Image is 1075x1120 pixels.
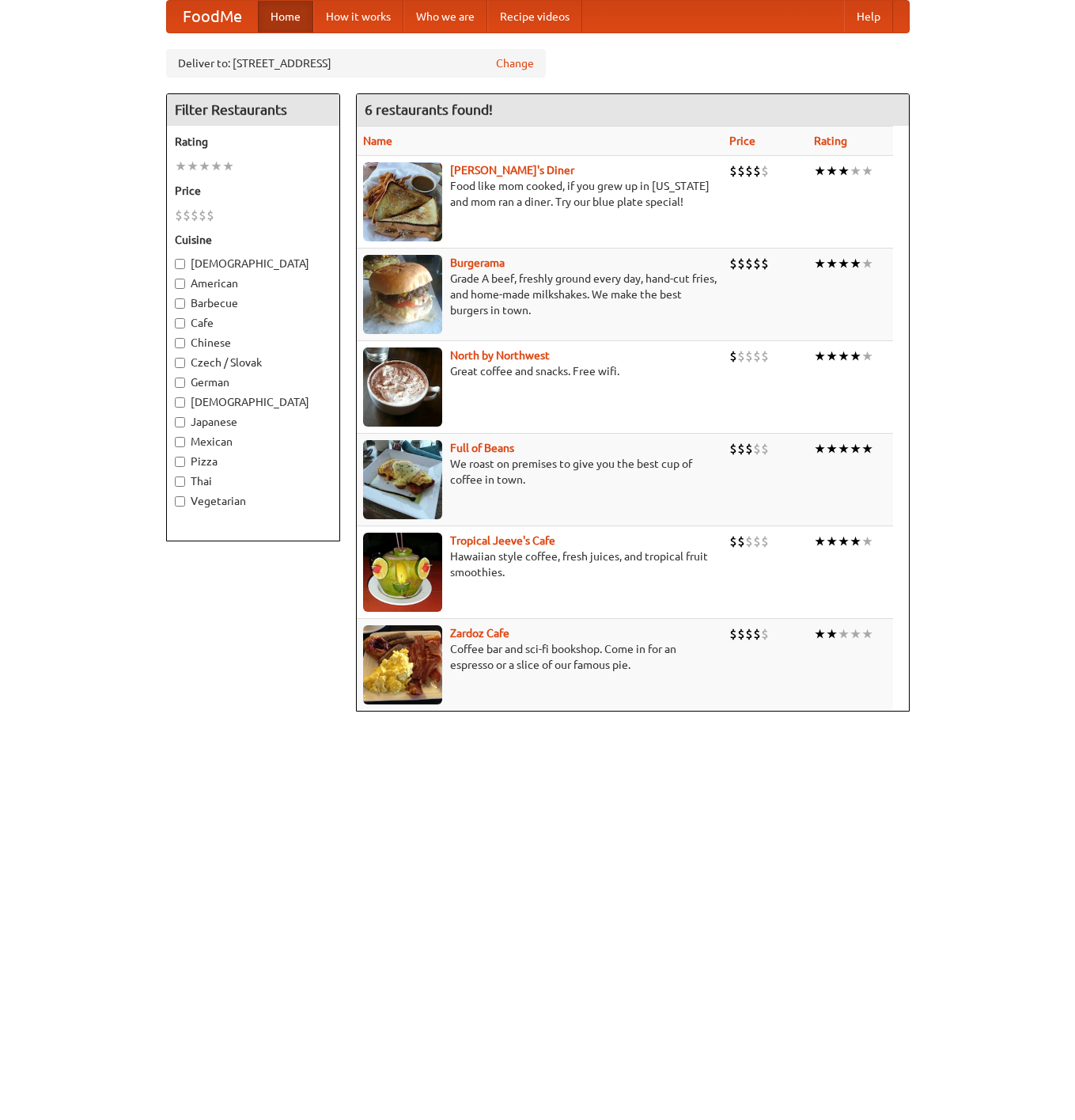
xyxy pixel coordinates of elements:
[175,298,185,309] input: Barbecue
[745,162,753,180] li: $
[729,162,737,180] li: $
[850,625,861,643] li: ★
[838,533,850,550] li: ★
[363,549,717,580] p: Hawaiian style coffee, fresh juices, and tropical fruit smoothies.
[363,271,717,318] p: Grade A beef, freshly ground every day, hand-cut fries, and home-made milkshakes. We make the bes...
[403,1,487,32] a: Who we are
[206,207,214,224] li: $
[363,625,442,704] img: zardoz.jpg
[450,256,505,269] a: Burgerama
[745,625,753,643] li: $
[861,533,873,550] li: ★
[183,207,191,224] li: $
[175,374,331,390] label: German
[745,255,753,272] li: $
[313,1,403,32] a: How it works
[850,440,861,457] li: ★
[814,347,826,365] li: ★
[861,625,873,643] li: ★
[814,440,826,457] li: ★
[761,533,769,550] li: $
[175,473,331,489] label: Thai
[729,625,737,643] li: $
[826,255,838,272] li: ★
[450,534,555,547] a: Tropical Jeeve's Cafe
[861,255,873,272] li: ★
[826,440,838,457] li: ★
[761,162,769,180] li: $
[850,533,861,550] li: ★
[729,440,737,457] li: $
[450,349,550,362] a: North by Northwest
[166,49,546,78] div: Deliver to: [STREET_ADDRESS]
[175,358,185,368] input: Czech / Slovak
[450,627,509,640] a: Zardoz Cafe
[753,625,761,643] li: $
[850,255,861,272] li: ★
[175,454,331,469] label: Pizza
[175,394,331,410] label: [DEMOGRAPHIC_DATA]
[753,440,761,457] li: $
[199,207,206,224] li: $
[838,440,850,457] li: ★
[222,158,234,175] li: ★
[753,347,761,365] li: $
[175,158,187,175] li: ★
[175,355,331,370] label: Czech / Slovak
[861,440,873,457] li: ★
[737,255,745,272] li: $
[729,347,737,365] li: $
[365,102,493,117] ng-pluralize: 6 restaurants found!
[175,318,185,328] input: Cafe
[175,279,185,289] input: American
[167,1,258,32] a: FoodMe
[814,162,826,180] li: ★
[737,440,745,457] li: $
[175,417,185,427] input: Japanese
[745,347,753,365] li: $
[826,533,838,550] li: ★
[737,347,745,365] li: $
[814,533,826,550] li: ★
[363,456,717,488] p: We roast on premises to give you the best cup of coffee in town.
[826,625,838,643] li: ★
[729,135,755,147] a: Price
[753,162,761,180] li: $
[838,255,850,272] li: ★
[850,347,861,365] li: ★
[737,625,745,643] li: $
[745,533,753,550] li: $
[729,533,737,550] li: $
[826,347,838,365] li: ★
[175,476,185,487] input: Thai
[761,347,769,365] li: $
[175,335,331,351] label: Chinese
[838,625,850,643] li: ★
[175,378,185,388] input: German
[761,440,769,457] li: $
[838,347,850,365] li: ★
[753,533,761,550] li: $
[450,164,574,177] b: [PERSON_NAME]'s Diner
[175,232,331,248] h5: Cuisine
[175,493,331,509] label: Vegetarian
[826,162,838,180] li: ★
[814,135,847,147] a: Rating
[844,1,893,32] a: Help
[363,178,717,210] p: Food like mom cooked, if you grew up in [US_STATE] and mom ran a diner. Try our blue plate special!
[737,533,745,550] li: $
[175,207,183,224] li: $
[175,315,331,331] label: Cafe
[175,275,331,291] label: American
[363,347,442,427] img: north.jpg
[753,255,761,272] li: $
[363,440,442,519] img: beans.jpg
[450,442,514,454] b: Full of Beans
[175,183,331,199] h5: Price
[496,55,534,71] a: Change
[175,397,185,408] input: [DEMOGRAPHIC_DATA]
[258,1,313,32] a: Home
